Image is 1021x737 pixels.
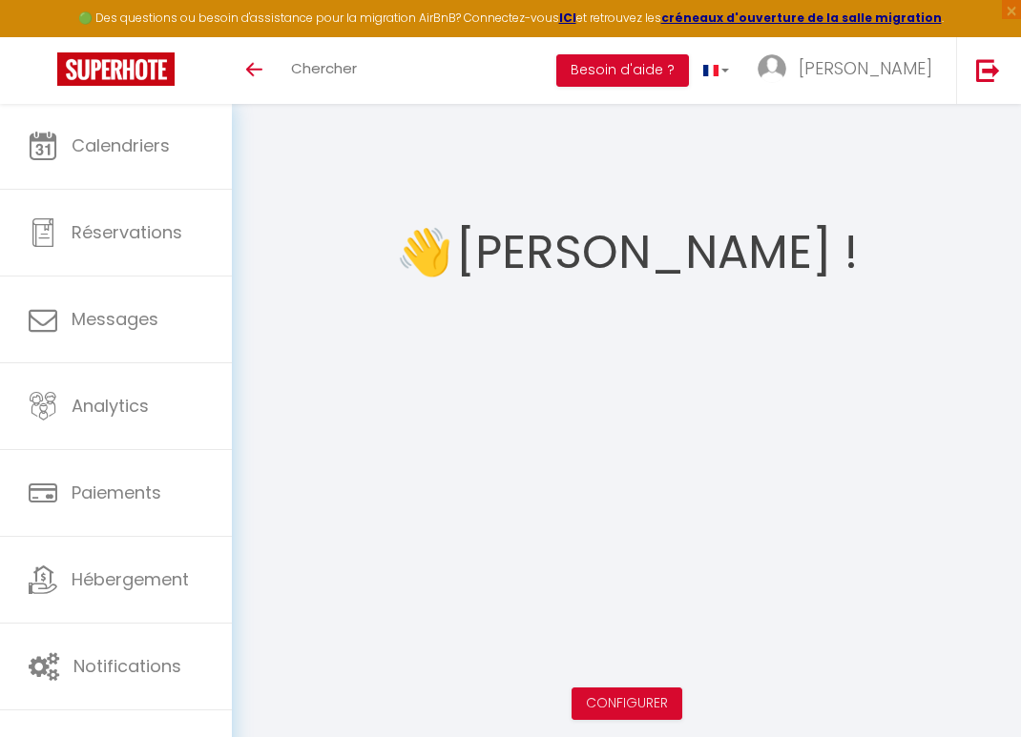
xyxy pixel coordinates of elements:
[661,10,942,26] a: créneaux d'ouverture de la salle migration
[322,310,932,653] iframe: welcome-outil.mov
[72,481,161,504] span: Paiements
[799,56,932,80] span: [PERSON_NAME]
[291,58,357,78] span: Chercher
[572,687,682,720] button: Configurer
[976,58,1000,82] img: logout
[72,567,189,591] span: Hébergement
[456,195,858,310] h1: [PERSON_NAME] !
[72,220,182,244] span: Réservations
[72,394,149,418] span: Analytics
[72,307,158,331] span: Messages
[73,654,181,678] span: Notifications
[556,54,689,87] button: Besoin d'aide ?
[57,52,175,86] img: Super Booking
[586,693,668,712] a: Configurer
[743,37,956,104] a: ... [PERSON_NAME]
[277,37,371,104] a: Chercher
[758,54,786,83] img: ...
[396,216,453,288] span: 👋
[559,10,576,26] a: ICI
[72,133,170,157] span: Calendriers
